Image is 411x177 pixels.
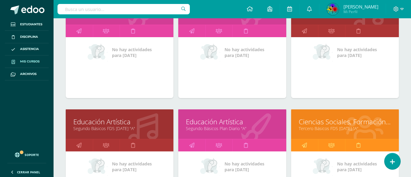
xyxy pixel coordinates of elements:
[327,3,339,15] img: 85e7d1eda7c0e883dee243136a8e6d1f.png
[299,126,391,131] a: Tercero Básicos FDS [DATE] "A"
[20,47,39,51] span: Asistencia
[112,161,152,172] span: No hay actividades para [DATE]
[313,43,333,62] img: no_activities_small.png
[343,9,378,14] span: Mi Perfil
[20,22,42,27] span: Estudiantes
[7,147,46,161] a: Soporte
[88,158,108,176] img: no_activities_small.png
[112,47,152,58] span: No hay actividades para [DATE]
[186,126,278,131] a: Segundo Básicos Plan Diario "A"
[200,158,220,176] img: no_activities_small.png
[20,59,40,64] span: Mis cursos
[25,153,39,157] span: Soporte
[337,161,377,172] span: No hay actividades para [DATE]
[17,170,40,174] span: Cerrar panel
[5,31,49,43] a: Disciplina
[57,4,190,14] input: Busca un usuario...
[343,4,378,10] span: [PERSON_NAME]
[73,126,166,131] a: Segundo Básicos FDS [DATE] "A"
[337,47,377,58] span: No hay actividades para [DATE]
[225,161,264,172] span: No hay actividades para [DATE]
[88,43,108,62] img: no_activities_small.png
[5,18,49,31] a: Estudiantes
[299,117,391,126] a: Ciencias Sociales, Formación Ciudadana e Interculturalidad
[20,34,38,39] span: Disciplina
[5,55,49,68] a: Mis cursos
[313,158,333,176] img: no_activities_small.png
[5,43,49,56] a: Asistencia
[5,68,49,80] a: Archivos
[73,117,166,126] a: Educación Artística
[20,72,37,76] span: Archivos
[200,43,220,62] img: no_activities_small.png
[225,47,264,58] span: No hay actividades para [DATE]
[186,117,278,126] a: Educación Artística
